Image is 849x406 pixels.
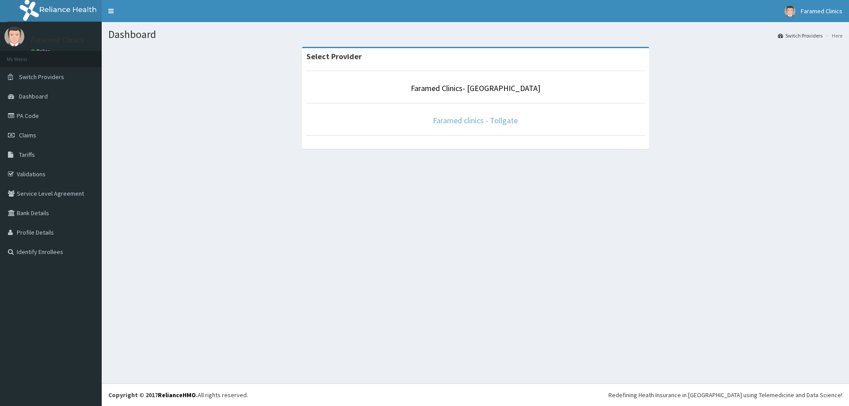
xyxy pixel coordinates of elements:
[19,151,35,159] span: Tariffs
[102,383,849,406] footer: All rights reserved.
[19,73,64,81] span: Switch Providers
[778,32,822,39] a: Switch Providers
[801,7,842,15] span: Faramed Clinics
[823,32,842,39] li: Here
[4,27,24,46] img: User Image
[411,83,540,93] a: Faramed Clinics- [GEOGRAPHIC_DATA]
[608,391,842,399] div: Redefining Heath Insurance in [GEOGRAPHIC_DATA] using Telemedicine and Data Science!
[108,391,198,399] strong: Copyright © 2017 .
[19,92,48,100] span: Dashboard
[306,51,362,61] strong: Select Provider
[158,391,196,399] a: RelianceHMO
[433,115,518,125] a: Faramed clinics - Tollgate
[31,48,52,54] a: Online
[784,6,795,17] img: User Image
[19,131,36,139] span: Claims
[31,36,84,44] p: Faramed Clinics
[108,29,842,40] h1: Dashboard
